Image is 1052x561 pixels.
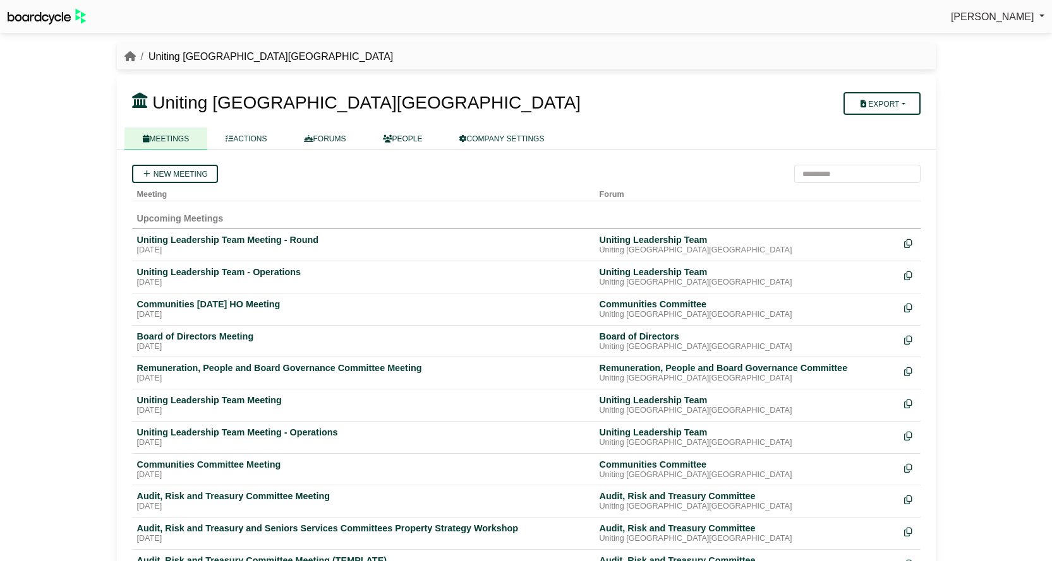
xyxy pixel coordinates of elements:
button: Export [843,92,920,115]
a: Audit, Risk and Treasury and Seniors Services Committees Property Strategy Workshop [DATE] [137,523,589,544]
div: Uniting Leadership Team [600,427,894,438]
div: [DATE] [137,310,589,320]
div: Uniting [GEOGRAPHIC_DATA][GEOGRAPHIC_DATA] [600,245,894,256]
div: Board of Directors Meeting [137,331,589,342]
div: Uniting [GEOGRAPHIC_DATA][GEOGRAPHIC_DATA] [600,438,894,448]
div: Uniting [GEOGRAPHIC_DATA][GEOGRAPHIC_DATA] [600,534,894,544]
div: Make a copy [904,394,916,411]
div: Uniting Leadership Team Meeting [137,394,589,406]
div: Make a copy [904,427,916,444]
div: Communities Committee [600,459,894,470]
div: [DATE] [137,438,589,448]
a: Communities Committee Uniting [GEOGRAPHIC_DATA][GEOGRAPHIC_DATA] [600,298,894,320]
div: [DATE] [137,245,589,256]
li: Uniting [GEOGRAPHIC_DATA][GEOGRAPHIC_DATA] [136,49,394,65]
div: Make a copy [904,234,916,251]
a: Uniting Leadership Team Uniting [GEOGRAPHIC_DATA][GEOGRAPHIC_DATA] [600,234,894,256]
a: ACTIONS [207,127,285,150]
nav: breadcrumb [124,49,394,65]
div: [DATE] [137,406,589,416]
a: Audit, Risk and Treasury Committee Uniting [GEOGRAPHIC_DATA][GEOGRAPHIC_DATA] [600,523,894,544]
div: Make a copy [904,523,916,540]
div: [DATE] [137,502,589,512]
a: Uniting Leadership Team Meeting - Round [DATE] [137,234,589,256]
a: New meeting [132,165,218,183]
div: Make a copy [904,298,916,316]
div: [DATE] [137,342,589,352]
span: Upcoming Meetings [137,213,224,223]
a: Communities Committee Uniting [GEOGRAPHIC_DATA][GEOGRAPHIC_DATA] [600,459,894,480]
div: [DATE] [137,374,589,384]
div: Audit, Risk and Treasury and Seniors Services Committees Property Strategy Workshop [137,523,589,534]
div: Make a copy [904,331,916,348]
div: Make a copy [904,362,916,379]
th: Meeting [132,183,595,201]
div: Uniting [GEOGRAPHIC_DATA][GEOGRAPHIC_DATA] [600,470,894,480]
div: Uniting [GEOGRAPHIC_DATA][GEOGRAPHIC_DATA] [600,502,894,512]
div: Uniting [GEOGRAPHIC_DATA][GEOGRAPHIC_DATA] [600,310,894,320]
div: Uniting Leadership Team - Operations [137,266,589,278]
span: [PERSON_NAME] [951,11,1034,22]
div: Make a copy [904,266,916,283]
a: Remuneration, People and Board Governance Committee Uniting [GEOGRAPHIC_DATA][GEOGRAPHIC_DATA] [600,362,894,384]
div: Uniting [GEOGRAPHIC_DATA][GEOGRAPHIC_DATA] [600,278,894,288]
a: Uniting Leadership Team - Operations [DATE] [137,266,589,288]
a: Audit, Risk and Treasury Committee Meeting [DATE] [137,490,589,512]
div: Uniting Leadership Team [600,394,894,406]
span: Uniting [GEOGRAPHIC_DATA][GEOGRAPHIC_DATA] [152,93,581,112]
div: Communities Committee Meeting [137,459,589,470]
div: Audit, Risk and Treasury Committee [600,523,894,534]
div: Audit, Risk and Treasury Committee Meeting [137,490,589,502]
a: MEETINGS [124,127,208,150]
div: [DATE] [137,534,589,544]
a: FORUMS [286,127,365,150]
div: Communities Committee [600,298,894,310]
th: Forum [595,183,899,201]
a: Board of Directors Uniting [GEOGRAPHIC_DATA][GEOGRAPHIC_DATA] [600,331,894,352]
div: Uniting Leadership Team Meeting - Round [137,234,589,245]
a: Communities Committee Meeting [DATE] [137,459,589,480]
div: Remuneration, People and Board Governance Committee Meeting [137,362,589,374]
div: [DATE] [137,470,589,480]
div: Uniting [GEOGRAPHIC_DATA][GEOGRAPHIC_DATA] [600,374,894,384]
div: Uniting [GEOGRAPHIC_DATA][GEOGRAPHIC_DATA] [600,406,894,416]
div: Uniting Leadership Team Meeting - Operations [137,427,589,438]
a: PEOPLE [365,127,441,150]
a: Uniting Leadership Team Uniting [GEOGRAPHIC_DATA][GEOGRAPHIC_DATA] [600,394,894,416]
div: Uniting [GEOGRAPHIC_DATA][GEOGRAPHIC_DATA] [600,342,894,352]
div: Make a copy [904,459,916,476]
a: Uniting Leadership Team Meeting - Operations [DATE] [137,427,589,448]
a: Audit, Risk and Treasury Committee Uniting [GEOGRAPHIC_DATA][GEOGRAPHIC_DATA] [600,490,894,512]
img: BoardcycleBlackGreen-aaafeed430059cb809a45853b8cf6d952af9d84e6e89e1f1685b34bfd5cb7d64.svg [8,9,86,25]
div: Make a copy [904,490,916,507]
a: Uniting Leadership Team Uniting [GEOGRAPHIC_DATA][GEOGRAPHIC_DATA] [600,427,894,448]
div: [DATE] [137,278,589,288]
div: Remuneration, People and Board Governance Committee [600,362,894,374]
a: Uniting Leadership Team Uniting [GEOGRAPHIC_DATA][GEOGRAPHIC_DATA] [600,266,894,288]
div: Board of Directors [600,331,894,342]
a: Remuneration, People and Board Governance Committee Meeting [DATE] [137,362,589,384]
div: Audit, Risk and Treasury Committee [600,490,894,502]
div: Uniting Leadership Team [600,234,894,245]
div: Uniting Leadership Team [600,266,894,278]
a: Uniting Leadership Team Meeting [DATE] [137,394,589,416]
div: Communities [DATE] HO Meeting [137,298,589,310]
a: [PERSON_NAME] [951,9,1044,25]
a: COMPANY SETTINGS [441,127,563,150]
a: Board of Directors Meeting [DATE] [137,331,589,352]
a: Communities [DATE] HO Meeting [DATE] [137,298,589,320]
